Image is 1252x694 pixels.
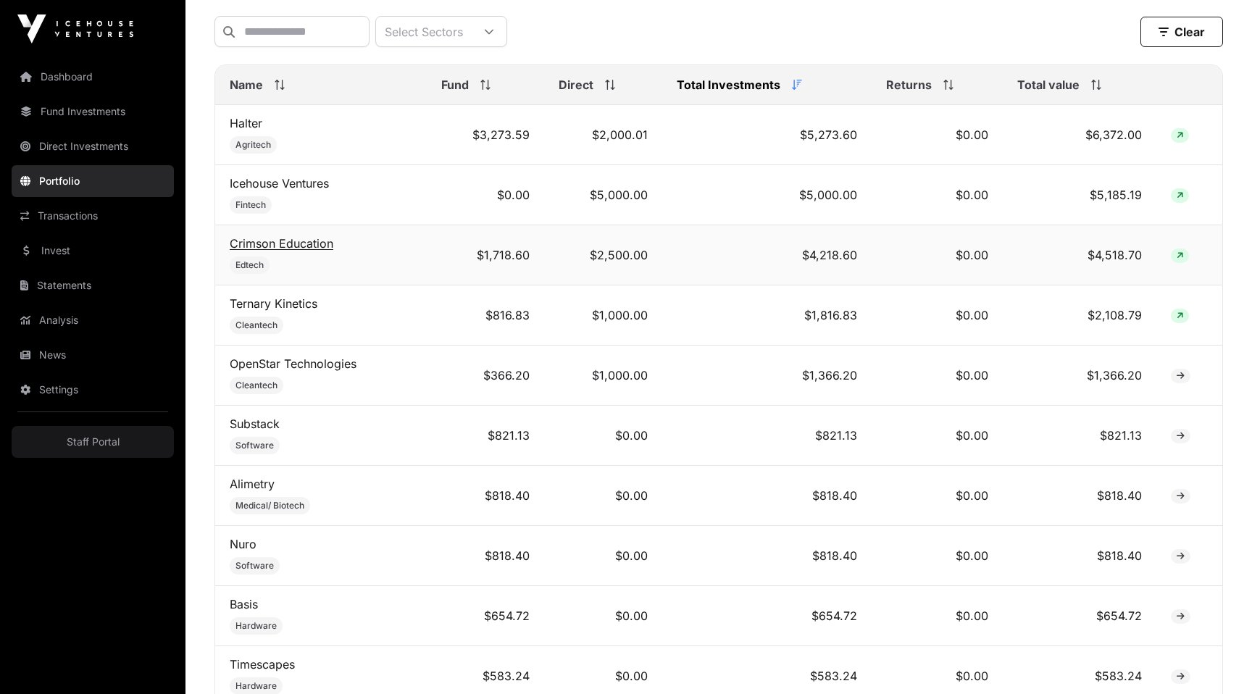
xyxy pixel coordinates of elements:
[230,477,275,491] a: Alimetry
[427,406,544,466] td: $821.13
[235,620,277,632] span: Hardware
[662,225,872,285] td: $4,218.60
[230,597,258,611] a: Basis
[12,426,174,458] a: Staff Portal
[662,285,872,346] td: $1,816.83
[544,466,662,526] td: $0.00
[544,526,662,586] td: $0.00
[441,76,469,93] span: Fund
[12,269,174,301] a: Statements
[17,14,133,43] img: Icehouse Ventures Logo
[235,380,277,391] span: Cleantech
[1003,586,1156,646] td: $654.72
[235,319,277,331] span: Cleantech
[235,259,264,271] span: Edtech
[662,105,872,165] td: $5,273.60
[872,526,1003,586] td: $0.00
[1017,76,1080,93] span: Total value
[230,417,280,431] a: Substack
[872,165,1003,225] td: $0.00
[235,500,304,511] span: Medical/ Biotech
[230,116,262,130] a: Halter
[230,296,317,311] a: Ternary Kinetics
[230,176,329,191] a: Icehouse Ventures
[544,586,662,646] td: $0.00
[235,440,274,451] span: Software
[559,76,593,93] span: Direct
[1003,285,1156,346] td: $2,108.79
[1003,466,1156,526] td: $818.40
[12,61,174,93] a: Dashboard
[230,236,333,251] a: Crimson Education
[12,165,174,197] a: Portfolio
[230,657,295,672] a: Timescapes
[12,200,174,232] a: Transactions
[427,105,544,165] td: $3,273.59
[427,466,544,526] td: $818.40
[235,139,271,151] span: Agritech
[662,346,872,406] td: $1,366.20
[1003,165,1156,225] td: $5,185.19
[235,199,266,211] span: Fintech
[1003,105,1156,165] td: $6,372.00
[544,165,662,225] td: $5,000.00
[427,586,544,646] td: $654.72
[1003,225,1156,285] td: $4,518.70
[677,76,780,93] span: Total Investments
[1140,17,1223,47] button: Clear
[12,130,174,162] a: Direct Investments
[872,346,1003,406] td: $0.00
[662,466,872,526] td: $818.40
[872,586,1003,646] td: $0.00
[544,406,662,466] td: $0.00
[230,356,356,371] a: OpenStar Technologies
[872,285,1003,346] td: $0.00
[376,17,472,46] div: Select Sectors
[662,165,872,225] td: $5,000.00
[427,346,544,406] td: $366.20
[12,339,174,371] a: News
[544,285,662,346] td: $1,000.00
[1003,526,1156,586] td: $818.40
[230,537,256,551] a: Nuro
[427,165,544,225] td: $0.00
[12,96,174,127] a: Fund Investments
[230,76,263,93] span: Name
[12,374,174,406] a: Settings
[872,406,1003,466] td: $0.00
[235,680,277,692] span: Hardware
[872,225,1003,285] td: $0.00
[427,526,544,586] td: $818.40
[12,304,174,336] a: Analysis
[662,586,872,646] td: $654.72
[12,235,174,267] a: Invest
[427,225,544,285] td: $1,718.60
[872,105,1003,165] td: $0.00
[235,560,274,572] span: Software
[544,105,662,165] td: $2,000.01
[1180,624,1252,694] iframe: Chat Widget
[662,406,872,466] td: $821.13
[872,466,1003,526] td: $0.00
[544,346,662,406] td: $1,000.00
[886,76,932,93] span: Returns
[1003,346,1156,406] td: $1,366.20
[1003,406,1156,466] td: $821.13
[544,225,662,285] td: $2,500.00
[427,285,544,346] td: $816.83
[662,526,872,586] td: $818.40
